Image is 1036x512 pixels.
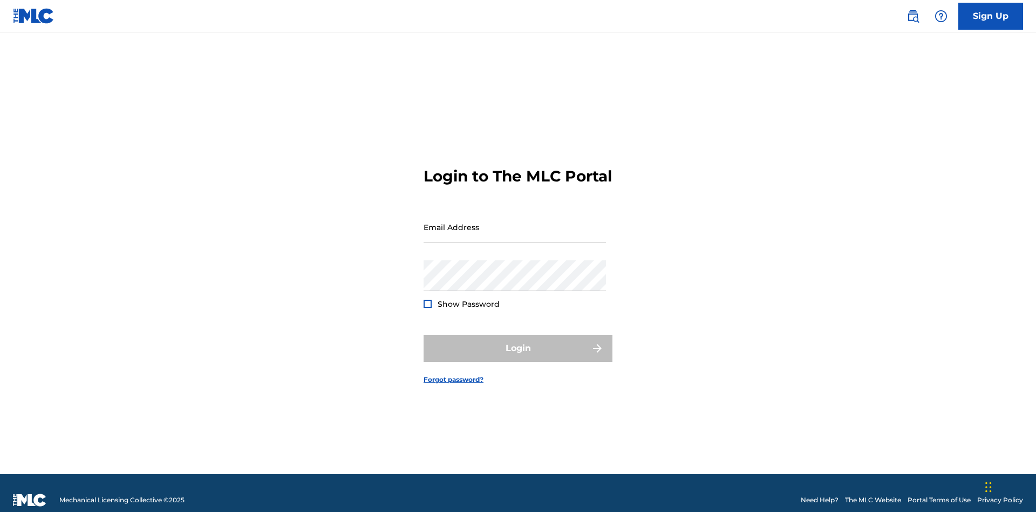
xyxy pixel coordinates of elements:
[977,495,1023,505] a: Privacy Policy
[59,495,185,505] span: Mechanical Licensing Collective © 2025
[13,8,54,24] img: MLC Logo
[930,5,952,27] div: Help
[801,495,839,505] a: Need Help?
[982,460,1036,512] iframe: Chat Widget
[906,10,919,23] img: search
[908,495,971,505] a: Portal Terms of Use
[958,3,1023,30] a: Sign Up
[985,471,992,503] div: Drag
[845,495,901,505] a: The MLC Website
[438,299,500,309] span: Show Password
[13,494,46,507] img: logo
[424,375,483,385] a: Forgot password?
[424,167,612,186] h3: Login to The MLC Portal
[902,5,924,27] a: Public Search
[935,10,948,23] img: help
